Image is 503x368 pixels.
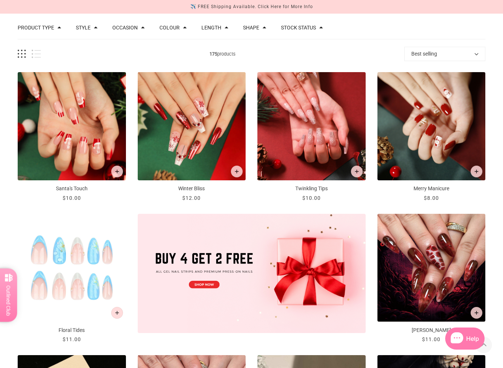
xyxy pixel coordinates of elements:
button: Add to cart [111,307,123,319]
a: Santa's Touch [18,72,126,202]
button: Add to cart [351,166,363,177]
button: Add to cart [471,166,482,177]
a: Winter Bliss [138,72,246,202]
div: $10.00 [302,194,321,202]
button: Filter by Style [76,25,91,30]
button: Filter by Occasion [112,25,138,30]
button: Filter by Product Type [18,25,54,30]
button: Grid view [18,50,26,58]
div: $12.00 [182,194,201,202]
button: Filter by Colour [159,25,180,30]
button: Add to cart [231,166,243,177]
button: List view [32,50,41,58]
a: Floral Tides [18,214,126,344]
p: Floral Tides [18,326,126,334]
div: $10.00 [63,194,81,202]
p: Winter Bliss [138,185,246,192]
div: ✈️ FREE Shipping Available. Click Here for More Info [190,3,313,11]
p: Merry Manicure [377,185,486,192]
a: Scarlet Shimmer [377,214,486,344]
div: $11.00 [63,336,81,343]
button: Filter by Length [201,25,221,30]
button: Add to cart [111,166,123,177]
img: floral-tides-press-on-manicure-2_700x.jpg [18,214,126,322]
button: Add to cart [471,307,482,319]
button: Filter by Shape [243,25,259,30]
span: products [41,50,404,58]
p: Twinkling Tips [257,185,366,192]
div: $8.00 [424,194,439,202]
button: Best selling [404,47,485,61]
img: merry-manicure-press-on-manicure_700x.jpg [377,72,486,180]
a: Twinkling Tips [257,72,366,202]
button: Filter by Stock status [281,25,316,30]
div: $11.00 [422,336,440,343]
p: [PERSON_NAME] [377,326,486,334]
p: Santa's Touch [18,185,126,192]
b: 175 [210,51,217,57]
a: Merry Manicure [377,72,486,202]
